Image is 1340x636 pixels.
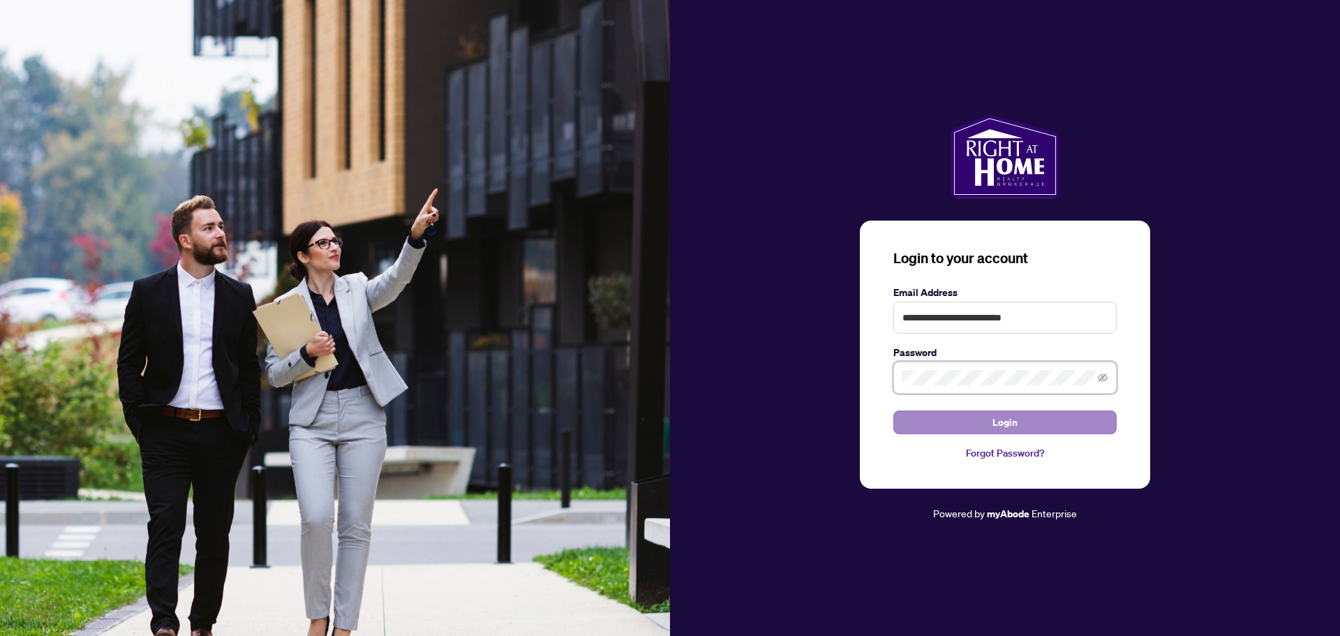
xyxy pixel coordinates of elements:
[893,345,1117,360] label: Password
[893,285,1117,300] label: Email Address
[893,445,1117,461] a: Forgot Password?
[992,411,1018,434] span: Login
[893,249,1117,268] h3: Login to your account
[1032,507,1077,519] span: Enterprise
[1098,373,1108,383] span: eye-invisible
[1077,369,1094,386] keeper-lock: Open Keeper Popup
[987,506,1029,522] a: myAbode
[893,411,1117,434] button: Login
[933,507,985,519] span: Powered by
[951,114,1059,198] img: ma-logo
